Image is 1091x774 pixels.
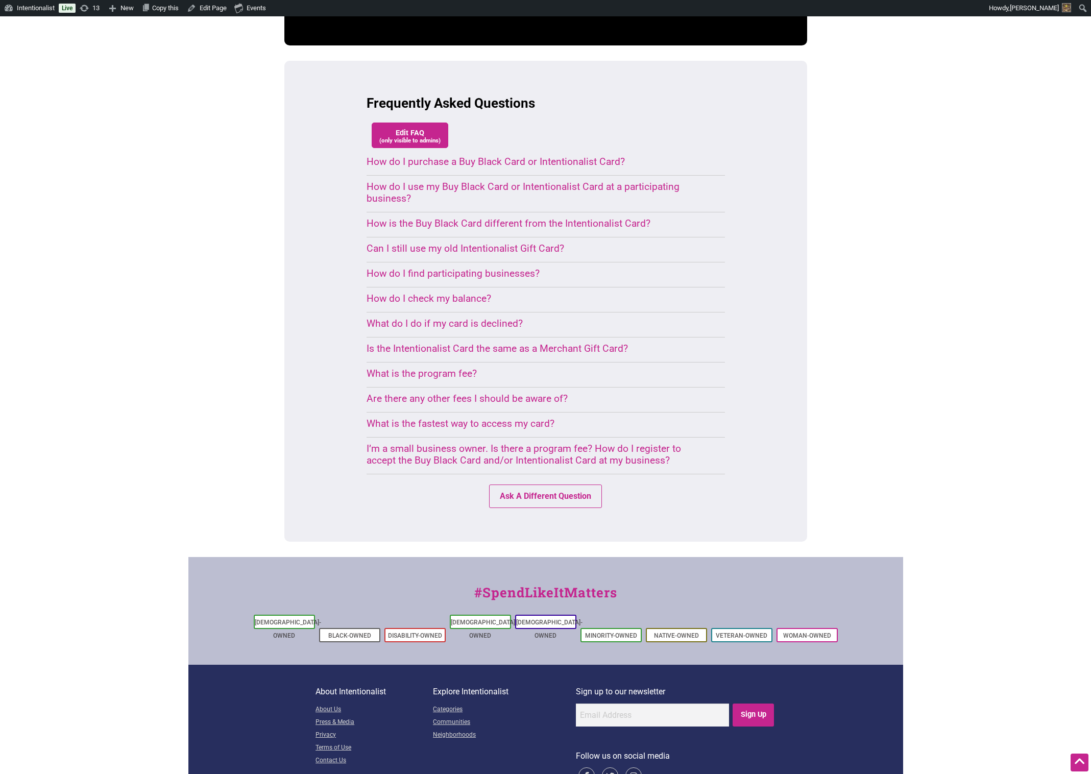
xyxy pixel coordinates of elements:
div: #SpendLikeItMatters [188,583,903,613]
div: Scroll Back to Top [1071,754,1088,771]
input: Email Address [576,704,729,727]
summary: How do I use my Buy Black Card or Intentionalist Card at a participating business? [367,181,700,204]
summary: What do I do if my card is declined? [367,318,700,329]
a: Edit FAQ(only visible to admins) [372,123,449,148]
p: About Intentionalist [316,685,433,698]
a: About Us [316,704,433,716]
a: Communities [433,716,576,729]
summary: Can I still use my old Intentionalist Gift Card? [367,243,700,254]
p: Sign up to our newsletter [576,685,775,698]
a: Terms of Use [316,742,433,755]
summary: Are there any other fees I should be aware of? [367,393,700,404]
summary: How do I check my balance? [367,293,700,304]
details: Physical cards are swiped at the register, exactly like a credit card. For digital cards, simply ... [367,181,700,207]
a: Privacy [316,729,433,742]
details: The Intentionalist Card can be used at any participating small business. You also have the option... [367,343,700,357]
summary: How do I purchase a Buy Black Card or Intentionalist Card? [367,156,700,167]
a: Disability-Owned [388,632,442,639]
a: [DEMOGRAPHIC_DATA]-Owned [516,619,583,639]
a: Categories [433,704,576,716]
summary: I’m a small business owner. Is there a program fee? How do I register to accept the Buy Black Car... [367,443,700,466]
a: [DEMOGRAPHIC_DATA]-Owned [451,619,517,639]
a: Neighborhoods [433,729,576,742]
p: Explore Intentionalist [433,685,576,698]
a: Minority-Owned [585,632,637,639]
summary: What is the fastest way to access my card? [367,418,700,429]
details: to view participating businesses in the Buy Black Card network and to view participating business... [367,268,700,282]
summary: How is the Buy Black Card different from the Intentionalist Card? [367,217,700,229]
a: [DEMOGRAPHIC_DATA]-Owned [255,619,321,639]
summary: Is the Intentionalist Card the same as a Merchant Gift Card? [367,343,700,354]
details: Both cards are available in the , with the option to select a physical or digital card. [367,156,700,170]
small: (only visible to admins) [379,137,441,144]
p: Follow us on social media [576,749,775,763]
h3: Frequently Asked Questions [367,94,725,112]
details: In addition to the Intentionalist Program Fee, there is a Vendor Fee ($.45 for digital cards, $2.... [367,393,700,407]
details: When you’re logged into your Intentionalist Account, you can access your digital Intentionalist C... [367,418,700,432]
summary: How do I find participating businesses? [367,268,700,279]
details: The Buy Black Card can be used to purchase from participating Black-owned businesses. The Intenti... [367,217,700,232]
details: When logged into your Intentionalist Account, you can access your balance from the Cards list. [367,293,700,307]
details: It is free to register for the Intentionalist Card Program. As the Buy Black Card and Intentional... [367,443,700,469]
a: Contact Us [316,755,433,767]
a: Live [59,4,76,13]
input: Sign Up [733,704,774,727]
a: Black-Owned [328,632,371,639]
details: The old Intentionalist Gift Card is no longer an in-person payment option at participating small ... [367,243,700,257]
a: Native-Owned [654,632,699,639]
details: The program fee allows Intentionalist to cover the administrative costs of the Intentionalist Car... [367,368,700,382]
summary: What is the program fee? [367,368,700,379]
a: Woman-Owned [783,632,831,639]
a: Press & Media [316,716,433,729]
a: Veteran-Owned [716,632,767,639]
button: Ask A Different Question [489,485,602,508]
span: [PERSON_NAME] [1010,4,1059,12]
details: You can first check your balance through your Intentionalist Account. For further support, you ca... [367,318,700,332]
